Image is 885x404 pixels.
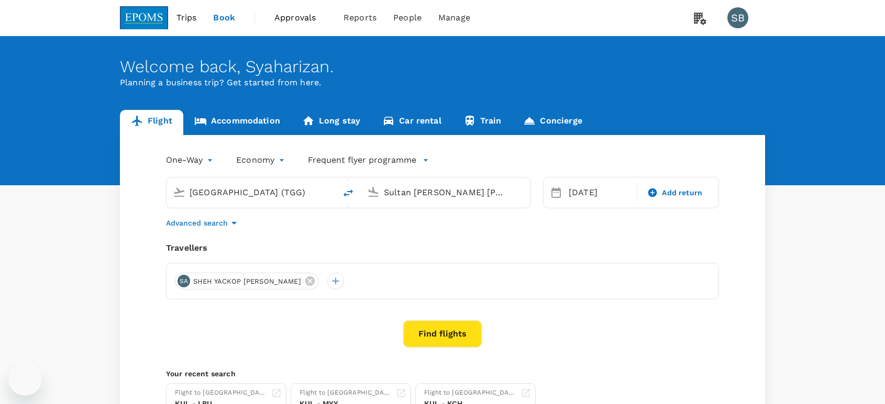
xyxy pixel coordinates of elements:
[403,320,482,347] button: Find flights
[274,12,327,24] span: Approvals
[308,154,416,166] p: Frequent flyer programme
[187,276,307,287] span: SHEH YACKOP [PERSON_NAME]
[662,187,702,198] span: Add return
[175,388,267,398] div: Flight to [GEOGRAPHIC_DATA]
[166,217,240,229] button: Advanced search
[523,191,525,193] button: Open
[120,57,765,76] div: Welcome back , Syaharizan .
[183,110,291,135] a: Accommodation
[8,362,42,396] iframe: Button to launch messaging window
[176,12,197,24] span: Trips
[344,12,377,24] span: Reports
[452,110,513,135] a: Train
[424,388,516,398] div: Flight to [GEOGRAPHIC_DATA]
[236,152,287,169] div: Economy
[565,182,635,203] div: [DATE]
[300,388,392,398] div: Flight to [GEOGRAPHIC_DATA]
[166,218,228,228] p: Advanced search
[384,184,508,200] input: Going to
[190,184,314,200] input: Depart from
[328,191,330,193] button: Open
[120,76,765,89] p: Planning a business trip? Get started from here.
[512,110,593,135] a: Concierge
[393,12,422,24] span: People
[166,368,719,379] p: Your recent search
[727,7,748,28] div: SB
[178,275,190,287] div: SA
[175,273,319,289] div: SASHEH YACKOP [PERSON_NAME]
[213,12,235,24] span: Book
[120,6,168,29] img: EPOMS SDN BHD
[336,181,361,206] button: delete
[291,110,371,135] a: Long stay
[166,152,215,169] div: One-Way
[120,110,183,135] a: Flight
[438,12,470,24] span: Manage
[371,110,452,135] a: Car rental
[166,242,719,254] div: Travellers
[308,154,429,166] button: Frequent flyer programme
